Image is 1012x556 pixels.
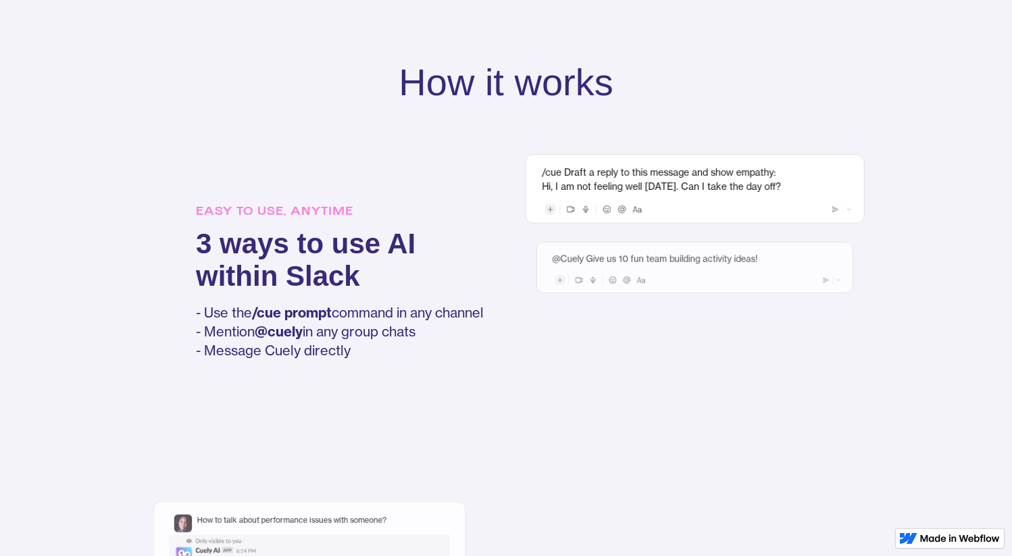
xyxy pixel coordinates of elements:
div: /cue Draft a reply to this message and show empathy: Hi, I am not feeling well [DATE]. Can I take... [542,166,848,194]
strong: /cue prompt [252,304,332,321]
p: - Use the command in any channel - Mention in any group chats - Message Cuely directly [196,303,484,360]
div: How to talk about performance issues with someone? [197,514,386,526]
h3: 3 ways to use AI within Slack [196,228,484,293]
strong: @cuely [255,323,303,340]
img: Made in Webflow [920,534,1000,542]
h2: How it works [399,61,613,104]
h5: EASY TO USE, ANYTIME [196,202,484,221]
div: @Cuely Give us 10 fun team building activity ideas! [552,252,837,265]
